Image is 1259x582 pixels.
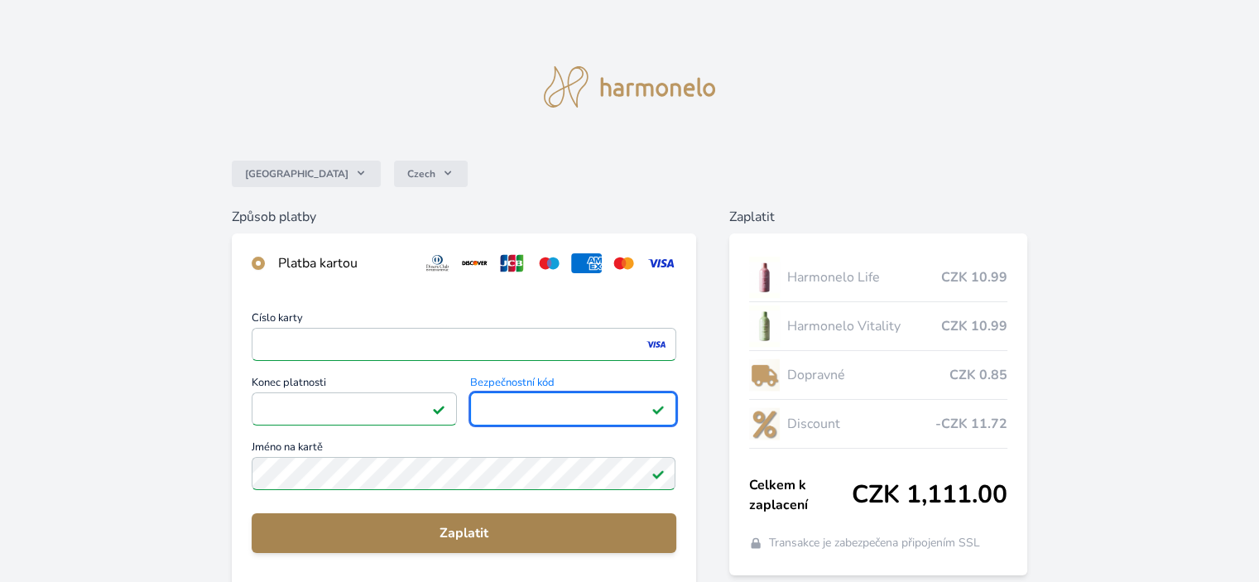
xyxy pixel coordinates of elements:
[749,354,781,396] img: delivery-lo.png
[769,535,980,551] span: Transakce je zabezpečena připojením SSL
[252,378,457,392] span: Konec platnosti
[608,253,639,273] img: mc.svg
[432,402,445,416] img: Platné pole
[645,337,667,352] img: visa
[259,333,668,356] iframe: Iframe pro číslo karty
[497,253,527,273] img: jcb.svg
[941,267,1007,287] span: CZK 10.99
[232,207,695,227] h6: Způsob platby
[749,475,852,515] span: Celkem k zaplacení
[646,253,676,273] img: visa.svg
[422,253,453,273] img: diners.svg
[729,207,1027,227] h6: Zaplatit
[949,365,1007,385] span: CZK 0.85
[852,480,1007,510] span: CZK 1,111.00
[651,402,665,416] img: Platné pole
[786,316,940,336] span: Harmonelo Vitality
[786,414,935,434] span: Discount
[252,442,675,457] span: Jméno na kartě
[571,253,602,273] img: amex.svg
[749,305,781,347] img: CLEAN_VITALITY_se_stinem_x-lo.jpg
[245,167,348,180] span: [GEOGRAPHIC_DATA]
[544,66,716,108] img: logo.svg
[278,253,409,273] div: Platba kartou
[749,257,781,298] img: CLEAN_LIFE_se_stinem_x-lo.jpg
[259,397,449,421] iframe: Iframe pro datum vypršení platnosti
[786,365,949,385] span: Dopravné
[478,397,668,421] iframe: Iframe pro bezpečnostní kód
[941,316,1007,336] span: CZK 10.99
[459,253,490,273] img: discover.svg
[232,161,381,187] button: [GEOGRAPHIC_DATA]
[394,161,468,187] button: Czech
[935,414,1007,434] span: -CZK 11.72
[407,167,435,180] span: Czech
[252,457,675,490] input: Jméno na kartěPlatné pole
[749,403,781,445] img: discount-lo.png
[470,378,675,392] span: Bezpečnostní kód
[786,267,940,287] span: Harmonelo Life
[265,523,662,543] span: Zaplatit
[651,467,665,480] img: Platné pole
[252,313,675,328] span: Číslo karty
[252,513,675,553] button: Zaplatit
[534,253,565,273] img: maestro.svg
